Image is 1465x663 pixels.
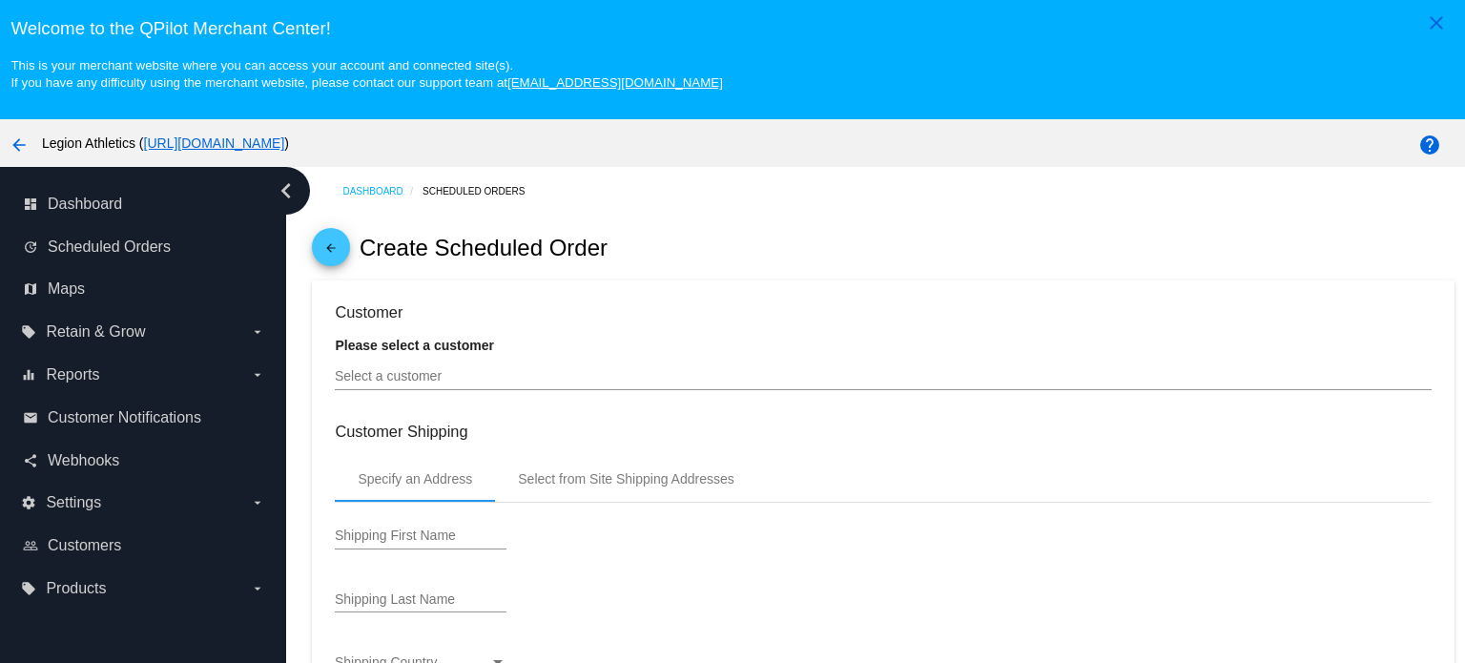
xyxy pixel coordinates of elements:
[23,445,265,476] a: share Webhooks
[250,495,265,510] i: arrow_drop_down
[358,471,472,487] div: Specify an Address
[46,366,99,383] span: Reports
[23,197,38,212] i: dashboard
[423,176,542,206] a: Scheduled Orders
[21,495,36,510] i: settings
[23,410,38,425] i: email
[46,323,145,341] span: Retain & Grow
[360,235,608,261] h2: Create Scheduled Order
[23,530,265,561] a: people_outline Customers
[250,581,265,596] i: arrow_drop_down
[48,196,122,213] span: Dashboard
[23,538,38,553] i: people_outline
[48,409,201,426] span: Customer Notifications
[48,452,119,469] span: Webhooks
[335,592,506,608] input: Shipping Last Name
[23,281,38,297] i: map
[23,232,265,262] a: update Scheduled Orders
[335,338,494,353] strong: Please select a customer
[250,324,265,340] i: arrow_drop_down
[10,18,1454,39] h3: Welcome to the QPilot Merchant Center!
[342,176,423,206] a: Dashboard
[48,280,85,298] span: Maps
[320,241,342,264] mat-icon: arrow_back
[48,537,121,554] span: Customers
[21,324,36,340] i: local_offer
[23,403,265,433] a: email Customer Notifications
[250,367,265,383] i: arrow_drop_down
[46,494,101,511] span: Settings
[1418,134,1441,156] mat-icon: help
[23,189,265,219] a: dashboard Dashboard
[46,580,106,597] span: Products
[335,303,1431,321] h3: Customer
[42,135,289,151] span: Legion Athletics ( )
[335,423,1431,441] h3: Customer Shipping
[21,367,36,383] i: equalizer
[48,238,171,256] span: Scheduled Orders
[8,134,31,156] mat-icon: arrow_back
[507,75,723,90] a: [EMAIL_ADDRESS][DOMAIN_NAME]
[23,453,38,468] i: share
[271,176,301,206] i: chevron_left
[335,369,1431,384] input: Select a customer
[335,528,506,544] input: Shipping First Name
[23,239,38,255] i: update
[518,471,733,487] div: Select from Site Shipping Addresses
[1425,11,1448,34] mat-icon: close
[21,581,36,596] i: local_offer
[23,274,265,304] a: map Maps
[144,135,285,151] a: [URL][DOMAIN_NAME]
[10,58,722,90] small: This is your merchant website where you can access your account and connected site(s). If you hav...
